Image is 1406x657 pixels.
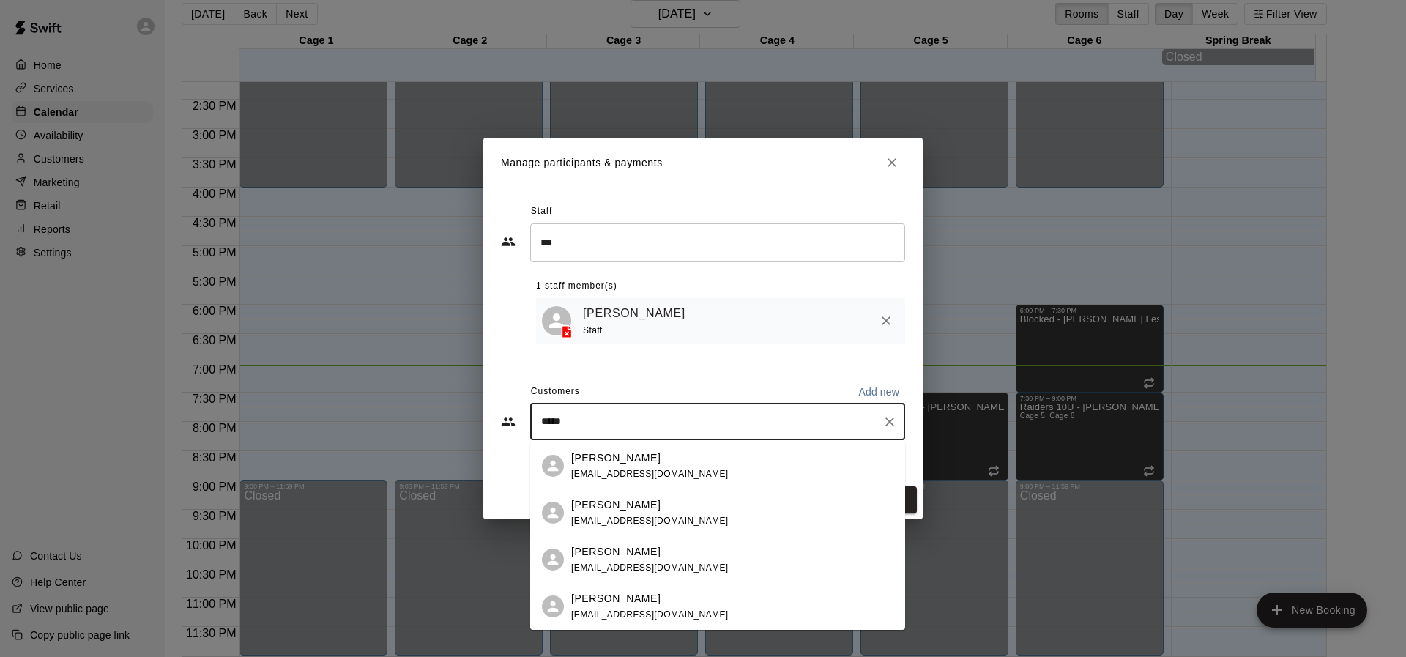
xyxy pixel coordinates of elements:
button: Remove [873,308,899,334]
button: Add new [852,380,905,404]
span: [EMAIL_ADDRESS][DOMAIN_NAME] [571,563,729,573]
p: [PERSON_NAME] [571,544,661,560]
div: Allie Wells [542,455,564,477]
span: Staff [583,325,602,335]
p: [PERSON_NAME] [571,591,661,606]
span: [EMAIL_ADDRESS][DOMAIN_NAME] [571,609,729,620]
span: [EMAIL_ADDRESS][DOMAIN_NAME] [571,516,729,526]
p: Manage participants & payments [501,155,663,171]
p: [PERSON_NAME] [571,450,661,466]
svg: Customers [501,415,516,429]
div: Start typing to search customers... [530,404,905,440]
button: Close [879,149,905,176]
span: Customers [531,380,580,404]
div: Heather Wells [542,595,564,617]
a: [PERSON_NAME] [583,304,685,323]
span: [EMAIL_ADDRESS][DOMAIN_NAME] [571,469,729,479]
div: Search staff [530,223,905,262]
div: Gracyn Bradford [542,306,571,335]
div: Ashtin Wells [542,502,564,524]
svg: Staff [501,234,516,249]
p: Add new [858,385,899,399]
button: Clear [879,412,900,432]
p: [PERSON_NAME] [571,497,661,513]
div: Cassie Wells [542,549,564,571]
span: 1 staff member(s) [536,275,617,298]
span: Staff [531,200,552,223]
